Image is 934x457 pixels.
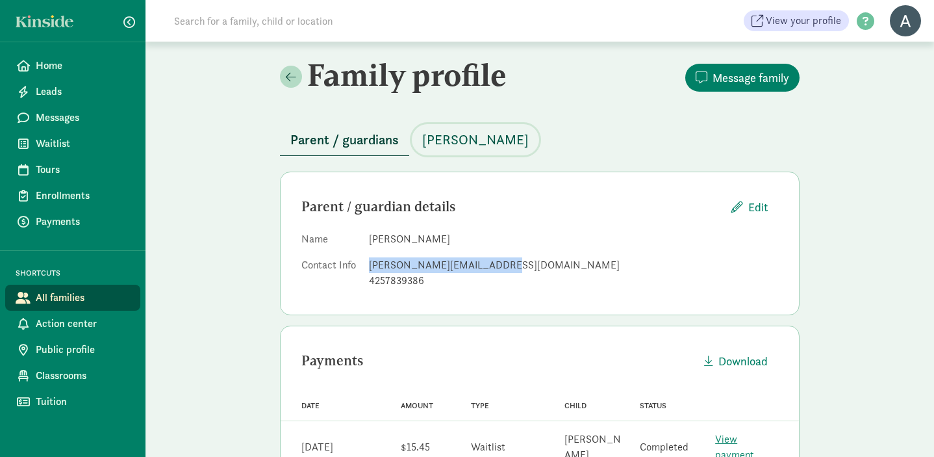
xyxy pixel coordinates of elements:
[5,389,140,415] a: Tuition
[369,231,778,247] dd: [PERSON_NAME]
[301,401,320,410] span: Date
[280,133,409,148] a: Parent / guardians
[401,439,430,455] div: $15.45
[5,363,140,389] a: Classrooms
[5,285,140,311] a: All families
[301,257,359,294] dt: Contact Info
[280,124,409,156] button: Parent / guardians
[869,395,934,457] iframe: Chat Widget
[564,401,587,410] span: Child
[721,193,778,221] button: Edit
[36,136,130,151] span: Waitlist
[412,133,539,148] a: [PERSON_NAME]
[36,394,130,410] span: Tuition
[280,57,537,93] h2: Family profile
[5,79,140,105] a: Leads
[301,196,721,217] div: Parent / guardian details
[471,401,489,410] span: Type
[694,347,778,375] button: Download
[5,209,140,235] a: Payments
[5,53,140,79] a: Home
[36,290,130,306] span: All families
[718,352,768,370] span: Download
[36,214,130,229] span: Payments
[744,10,849,31] a: View your profile
[5,183,140,209] a: Enrollments
[748,198,768,216] span: Edit
[412,124,539,155] button: [PERSON_NAME]
[36,84,130,99] span: Leads
[685,64,800,92] button: Message family
[36,58,130,73] span: Home
[5,311,140,337] a: Action center
[401,401,433,410] span: Amount
[369,273,778,289] div: 4257839386
[36,368,130,384] span: Classrooms
[471,439,505,455] div: Waitlist
[640,439,688,455] div: Completed
[36,188,130,203] span: Enrollments
[5,337,140,363] a: Public profile
[301,231,359,252] dt: Name
[36,316,130,332] span: Action center
[422,129,529,150] span: [PERSON_NAME]
[290,129,399,150] span: Parent / guardians
[301,350,694,371] div: Payments
[36,342,130,358] span: Public profile
[36,162,130,177] span: Tours
[640,401,666,410] span: Status
[766,13,841,29] span: View your profile
[713,69,789,86] span: Message family
[36,110,130,125] span: Messages
[5,131,140,157] a: Waitlist
[301,439,333,455] div: [DATE]
[5,105,140,131] a: Messages
[369,257,778,273] div: [PERSON_NAME][EMAIL_ADDRESS][DOMAIN_NAME]
[5,157,140,183] a: Tours
[166,8,531,34] input: Search for a family, child or location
